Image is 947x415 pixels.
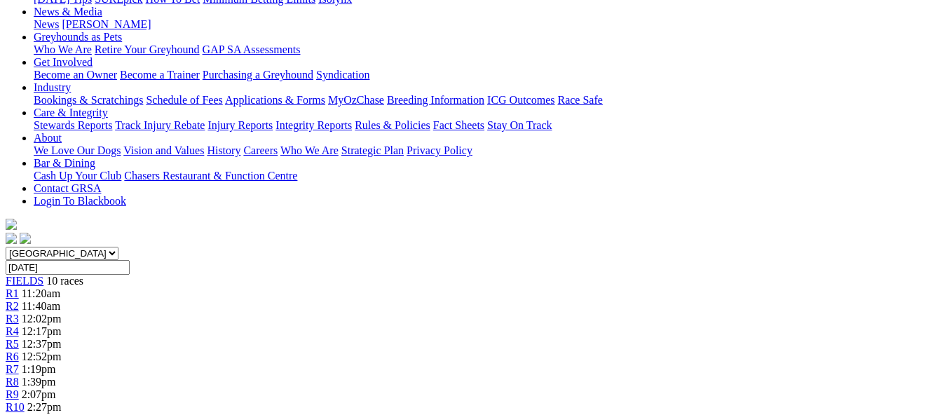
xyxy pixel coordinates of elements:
[34,144,941,157] div: About
[243,144,278,156] a: Careers
[27,401,62,413] span: 2:27pm
[487,94,554,106] a: ICG Outcomes
[6,401,25,413] a: R10
[124,170,297,182] a: Chasers Restaurant & Function Centre
[34,18,59,30] a: News
[34,94,941,107] div: Industry
[34,119,112,131] a: Stewards Reports
[46,275,83,287] span: 10 races
[34,6,102,18] a: News & Media
[34,144,121,156] a: We Love Our Dogs
[34,157,95,169] a: Bar & Dining
[6,300,19,312] a: R2
[407,144,472,156] a: Privacy Policy
[6,351,19,362] a: R6
[20,233,31,244] img: twitter.svg
[62,18,151,30] a: [PERSON_NAME]
[34,43,92,55] a: Who We Are
[387,94,484,106] a: Breeding Information
[225,94,325,106] a: Applications & Forms
[115,119,205,131] a: Track Injury Rebate
[6,376,19,388] a: R8
[34,81,71,93] a: Industry
[95,43,200,55] a: Retire Your Greyhound
[280,144,339,156] a: Who We Are
[34,94,143,106] a: Bookings & Scratchings
[6,363,19,375] a: R7
[6,313,19,325] a: R3
[328,94,384,106] a: MyOzChase
[6,338,19,350] a: R5
[34,31,122,43] a: Greyhounds as Pets
[6,287,19,299] a: R1
[203,43,301,55] a: GAP SA Assessments
[22,376,56,388] span: 1:39pm
[22,300,60,312] span: 11:40am
[34,18,941,31] div: News & Media
[207,119,273,131] a: Injury Reports
[6,275,43,287] a: FIELDS
[6,325,19,337] a: R4
[22,287,60,299] span: 11:20am
[34,119,941,132] div: Care & Integrity
[120,69,200,81] a: Become a Trainer
[22,351,62,362] span: 12:52pm
[34,69,941,81] div: Get Involved
[6,388,19,400] a: R9
[34,132,62,144] a: About
[355,119,430,131] a: Rules & Policies
[22,313,62,325] span: 12:02pm
[487,119,552,131] a: Stay On Track
[22,363,56,375] span: 1:19pm
[557,94,602,106] a: Race Safe
[22,388,56,400] span: 2:07pm
[207,144,240,156] a: History
[34,182,101,194] a: Contact GRSA
[34,43,941,56] div: Greyhounds as Pets
[22,338,62,350] span: 12:37pm
[34,170,941,182] div: Bar & Dining
[433,119,484,131] a: Fact Sheets
[34,195,126,207] a: Login To Blackbook
[123,144,204,156] a: Vision and Values
[203,69,313,81] a: Purchasing a Greyhound
[6,219,17,230] img: logo-grsa-white.png
[146,94,222,106] a: Schedule of Fees
[275,119,352,131] a: Integrity Reports
[22,325,62,337] span: 12:17pm
[34,107,108,118] a: Care & Integrity
[316,69,369,81] a: Syndication
[34,56,93,68] a: Get Involved
[34,170,121,182] a: Cash Up Your Club
[6,233,17,244] img: facebook.svg
[34,69,117,81] a: Become an Owner
[341,144,404,156] a: Strategic Plan
[6,260,130,275] input: Select date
